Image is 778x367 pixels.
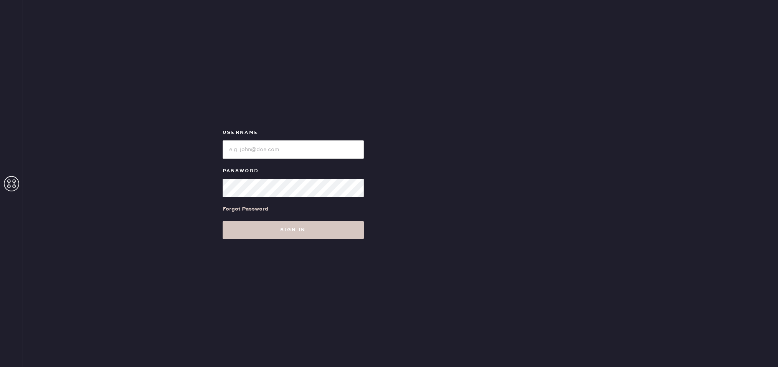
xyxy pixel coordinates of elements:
button: Sign in [223,221,364,239]
div: Forgot Password [223,205,268,213]
label: Password [223,166,364,176]
label: Username [223,128,364,137]
input: e.g. john@doe.com [223,140,364,159]
a: Forgot Password [223,197,268,221]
